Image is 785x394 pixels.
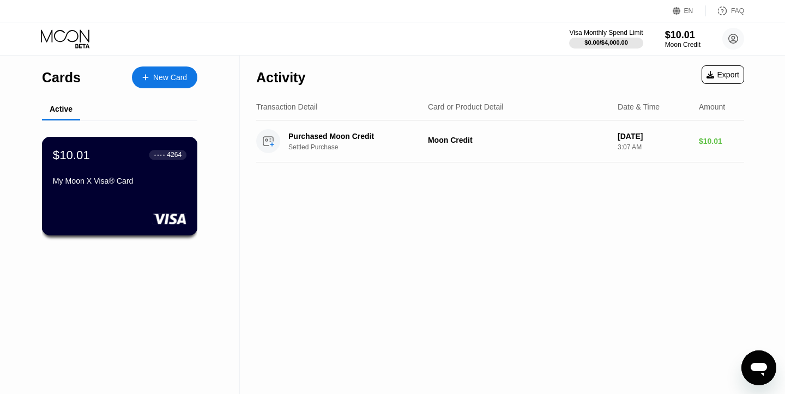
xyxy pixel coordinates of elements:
div: ● ● ● ● [154,153,165,156]
iframe: Button to launch messaging window [741,350,776,385]
div: Purchased Moon CreditSettled PurchaseMoon Credit[DATE]3:07 AM$10.01 [256,120,744,162]
div: EN [673,5,706,16]
div: My Moon X Visa® Card [53,177,186,185]
div: New Card [132,66,197,88]
div: [DATE] [618,132,690,141]
div: $0.00 / $4,000.00 [584,39,628,46]
div: Moon Credit [665,41,701,49]
div: Visa Monthly Spend Limit$0.00/$4,000.00 [569,29,643,49]
div: Active [50,105,73,113]
div: $10.01 [665,29,701,41]
div: Date & Time [618,102,660,111]
div: Transaction Detail [256,102,317,111]
div: $10.01● ● ● ●4264My Moon X Visa® Card [43,137,197,235]
div: Purchased Moon Credit [288,132,425,141]
div: Settled Purchase [288,143,435,151]
div: EN [684,7,693,15]
div: Amount [699,102,725,111]
div: Export [706,70,739,79]
div: $10.01 [699,137,744,146]
div: Visa Monthly Spend Limit [569,29,643,37]
div: Export [702,65,744,84]
div: FAQ [731,7,744,15]
div: Cards [42,70,81,86]
div: Card or Product Detail [428,102,504,111]
div: Activity [256,70,305,86]
div: New Card [153,73,187,82]
div: 4264 [167,151,182,159]
div: Moon Credit [428,136,609,144]
div: $10.01Moon Credit [665,29,701,49]
div: 3:07 AM [618,143,690,151]
div: $10.01 [53,148,90,162]
div: FAQ [706,5,744,16]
